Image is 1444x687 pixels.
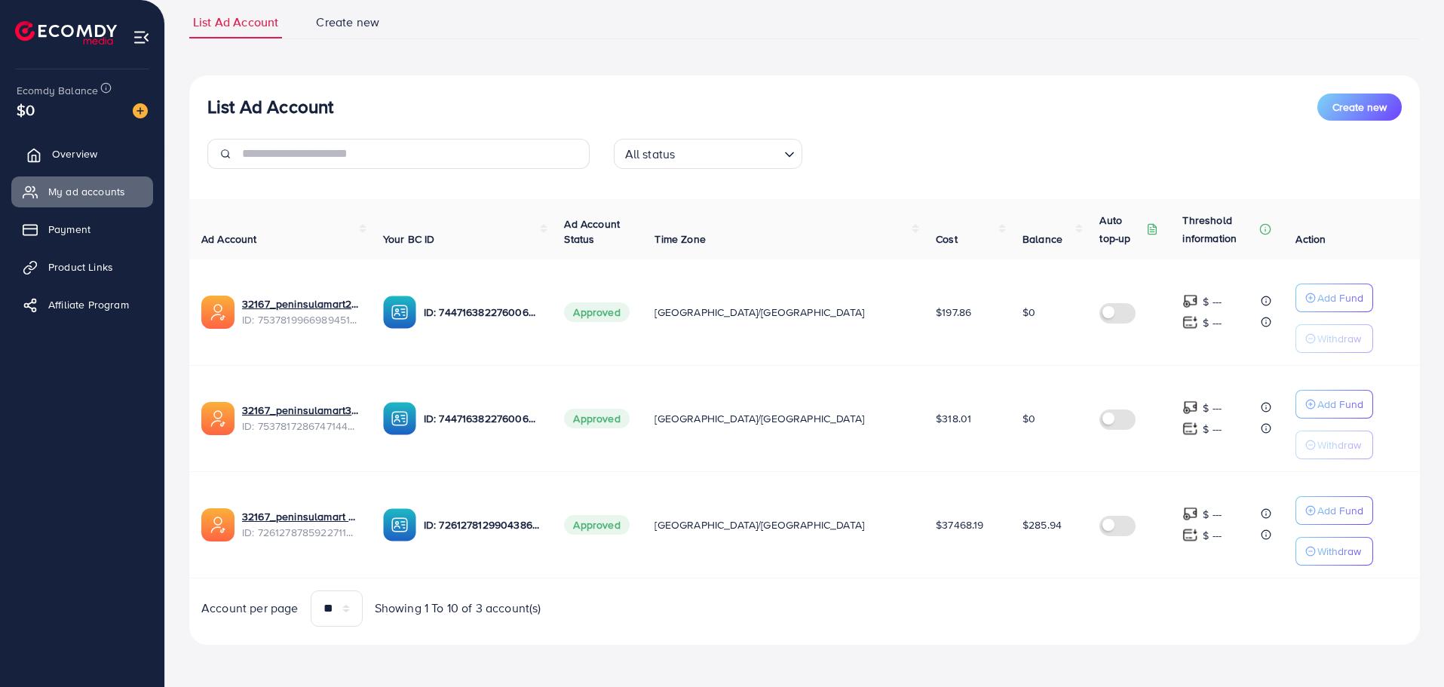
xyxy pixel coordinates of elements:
[242,509,359,540] div: <span class='underline'>32167_peninsulamart adc 1_1690648214482</span></br>7261278785922711553
[1203,293,1222,311] p: $ ---
[936,305,971,320] span: $197.86
[201,232,257,247] span: Ad Account
[1182,527,1198,543] img: top-up amount
[48,259,113,274] span: Product Links
[1317,94,1402,121] button: Create new
[1203,399,1222,417] p: $ ---
[1332,100,1387,115] span: Create new
[133,103,148,118] img: image
[1317,395,1363,413] p: Add Fund
[17,83,98,98] span: Ecomdy Balance
[11,214,153,244] a: Payment
[383,232,435,247] span: Your BC ID
[655,517,864,532] span: [GEOGRAPHIC_DATA]/[GEOGRAPHIC_DATA]
[48,184,125,199] span: My ad accounts
[1295,324,1373,353] button: Withdraw
[15,21,117,44] img: logo
[316,14,379,31] span: Create new
[201,296,235,329] img: ic-ads-acc.e4c84228.svg
[424,516,541,534] p: ID: 7261278129904386049
[1295,496,1373,525] button: Add Fund
[242,296,359,327] div: <span class='underline'>32167_peninsulamart2_1755035523238</span></br>7537819966989451281
[207,96,333,118] h3: List Ad Account
[679,140,777,165] input: Search for option
[564,216,620,247] span: Ad Account Status
[614,139,802,169] div: Search for option
[17,99,35,121] span: $0
[1317,436,1361,454] p: Withdraw
[1317,501,1363,520] p: Add Fund
[1022,232,1062,247] span: Balance
[193,14,278,31] span: List Ad Account
[201,600,299,617] span: Account per page
[564,302,629,322] span: Approved
[936,517,983,532] span: $37468.19
[564,409,629,428] span: Approved
[242,525,359,540] span: ID: 7261278785922711553
[1203,314,1222,332] p: $ ---
[48,297,129,312] span: Affiliate Program
[1203,526,1222,544] p: $ ---
[1317,542,1361,560] p: Withdraw
[1295,537,1373,566] button: Withdraw
[383,508,416,541] img: ic-ba-acc.ded83a64.svg
[11,139,153,169] a: Overview
[201,402,235,435] img: ic-ads-acc.e4c84228.svg
[133,29,150,46] img: menu
[242,403,359,418] a: 32167_peninsulamart3_1755035549846
[1295,232,1326,247] span: Action
[1317,330,1361,348] p: Withdraw
[564,515,629,535] span: Approved
[383,296,416,329] img: ic-ba-acc.ded83a64.svg
[242,419,359,434] span: ID: 7537817286747144200
[1203,420,1222,438] p: $ ---
[1022,517,1062,532] span: $285.94
[242,509,359,524] a: 32167_peninsulamart adc 1_1690648214482
[1182,506,1198,522] img: top-up amount
[383,402,416,435] img: ic-ba-acc.ded83a64.svg
[1182,314,1198,330] img: top-up amount
[1022,411,1035,426] span: $0
[11,252,153,282] a: Product Links
[375,600,541,617] span: Showing 1 To 10 of 3 account(s)
[11,290,153,320] a: Affiliate Program
[1182,421,1198,437] img: top-up amount
[1295,284,1373,312] button: Add Fund
[655,232,705,247] span: Time Zone
[655,305,864,320] span: [GEOGRAPHIC_DATA]/[GEOGRAPHIC_DATA]
[52,146,97,161] span: Overview
[424,409,541,428] p: ID: 7447163822760067089
[242,312,359,327] span: ID: 7537819966989451281
[1182,211,1256,247] p: Threshold information
[1295,431,1373,459] button: Withdraw
[1203,505,1222,523] p: $ ---
[424,303,541,321] p: ID: 7447163822760067089
[242,403,359,434] div: <span class='underline'>32167_peninsulamart3_1755035549846</span></br>7537817286747144200
[11,176,153,207] a: My ad accounts
[1295,390,1373,419] button: Add Fund
[1182,400,1198,416] img: top-up amount
[48,222,90,237] span: Payment
[655,411,864,426] span: [GEOGRAPHIC_DATA]/[GEOGRAPHIC_DATA]
[1022,305,1035,320] span: $0
[201,508,235,541] img: ic-ads-acc.e4c84228.svg
[936,411,971,426] span: $318.01
[1380,619,1433,676] iframe: Chat
[1317,289,1363,307] p: Add Fund
[1182,293,1198,309] img: top-up amount
[242,296,359,311] a: 32167_peninsulamart2_1755035523238
[622,143,679,165] span: All status
[936,232,958,247] span: Cost
[1099,211,1143,247] p: Auto top-up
